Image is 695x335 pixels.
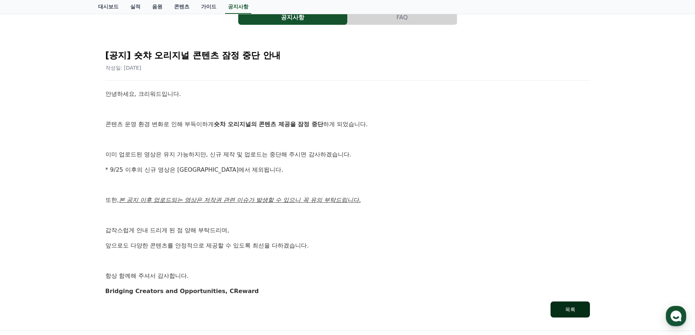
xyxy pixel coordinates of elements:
span: 작성일: [DATE] [105,65,142,71]
p: 또한, [105,195,590,205]
button: FAQ [348,10,457,25]
button: 공지사항 [238,10,347,25]
strong: 숏챠 오리지널의 콘텐츠 제공을 잠정 중단 [214,121,323,128]
a: 목록 [105,301,590,318]
p: 갑작스럽게 안내 드리게 된 점 양해 부탁드리며, [105,226,590,235]
p: 콘텐츠 운영 환경 변화로 인해 부득이하게 하게 되었습니다. [105,120,590,129]
span: 대화 [67,242,76,248]
p: 앞으로도 다양한 콘텐츠를 안정적으로 제공할 수 있도록 최선을 다하겠습니다. [105,241,590,250]
button: 목록 [551,301,590,318]
p: 이미 업로드된 영상은 유지 가능하지만, 신규 제작 및 업로드는 중단해 주시면 감사하겠습니다. [105,150,590,159]
p: 항상 함께해 주셔서 감사합니다. [105,271,590,281]
p: * 9/25 이후의 신규 영상은 [GEOGRAPHIC_DATA]에서 제외됩니다. [105,165,590,175]
div: 목록 [565,306,575,313]
a: 공지사항 [238,10,348,25]
h2: [공지] 숏챠 오리지널 콘텐츠 잠정 중단 안내 [105,50,590,61]
strong: Bridging Creators and Opportunities, CReward [105,288,259,295]
span: 설정 [113,242,121,248]
span: 홈 [23,242,27,248]
a: 대화 [48,231,94,249]
a: 설정 [94,231,140,249]
u: 본 공지 이후 업로드되는 영상은 저작권 관련 이슈가 발생할 수 있으니 꼭 유의 부탁드립니다. [119,196,361,203]
a: 홈 [2,231,48,249]
p: 안녕하세요, 크리워드입니다. [105,89,590,99]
